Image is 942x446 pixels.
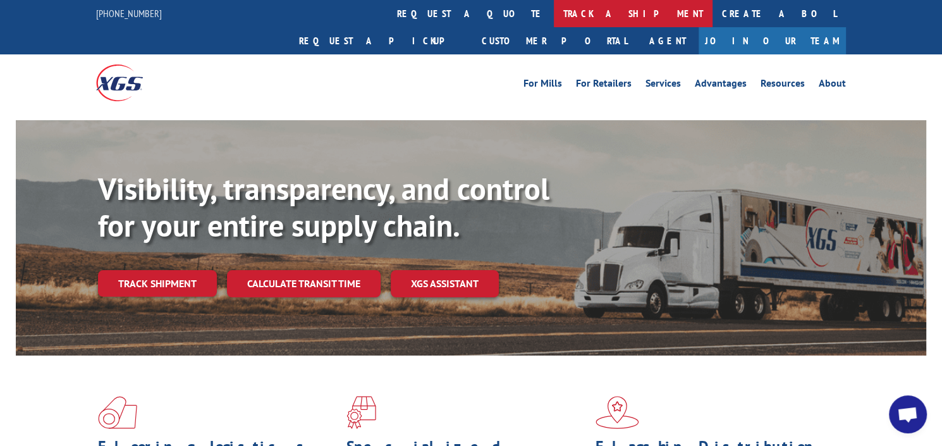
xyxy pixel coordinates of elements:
a: Join Our Team [699,27,846,54]
img: xgs-icon-total-supply-chain-intelligence-red [98,396,137,429]
a: Calculate transit time [227,270,381,297]
a: For Mills [523,78,562,92]
a: Track shipment [98,270,217,297]
a: Advantages [695,78,747,92]
img: xgs-icon-focused-on-flooring-red [346,396,376,429]
a: Customer Portal [472,27,637,54]
a: [PHONE_NUMBER] [96,7,162,20]
a: For Retailers [576,78,632,92]
a: About [819,78,846,92]
a: Services [645,78,681,92]
a: Request a pickup [290,27,472,54]
b: Visibility, transparency, and control for your entire supply chain. [98,169,549,245]
div: Open chat [889,395,927,433]
a: Agent [637,27,699,54]
a: XGS ASSISTANT [391,270,499,297]
img: xgs-icon-flagship-distribution-model-red [596,396,639,429]
a: Resources [761,78,805,92]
